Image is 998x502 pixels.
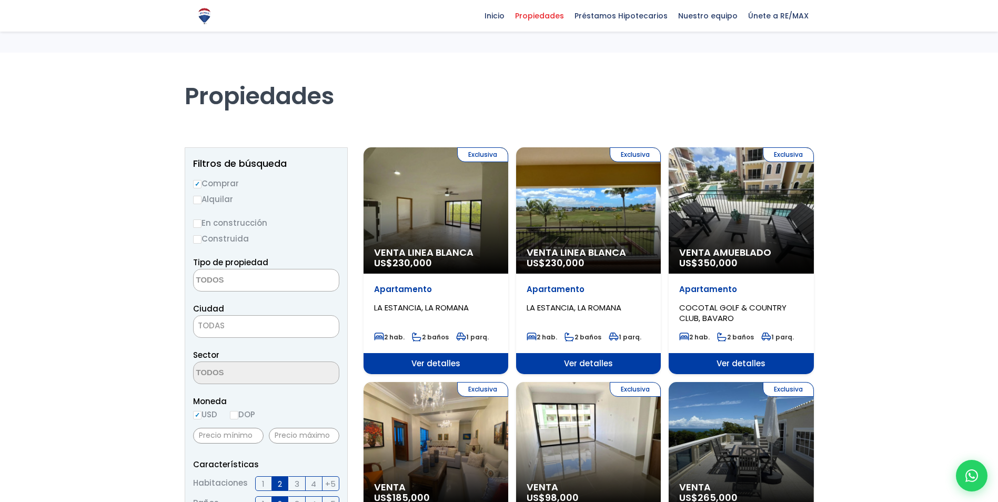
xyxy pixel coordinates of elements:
label: DOP [230,408,255,421]
p: Apartamento [374,284,498,295]
span: Ciudad [193,303,224,314]
span: Ver detalles [364,353,508,374]
label: Construida [193,232,339,245]
span: Ver detalles [669,353,813,374]
span: Venta Linea Blanca [374,247,498,258]
span: LA ESTANCIA, LA ROMANA [374,302,469,313]
textarea: Search [194,269,296,292]
span: US$ [679,256,738,269]
input: DOP [230,411,238,419]
span: LA ESTANCIA, LA ROMANA [527,302,621,313]
span: TODAS [193,315,339,338]
span: Únete a RE/MAX [743,8,814,24]
a: Exclusiva Venta Amueblado US$350,000 Apartamento COCOTAL GOLF & COUNTRY CLUB, BAVARO 2 hab. 2 bañ... [669,147,813,374]
input: Construida [193,235,201,244]
label: USD [193,408,217,421]
input: Comprar [193,180,201,188]
p: Características [193,458,339,471]
p: Apartamento [679,284,803,295]
textarea: Search [194,362,296,385]
span: Sector [193,349,219,360]
span: 2 hab. [374,333,405,342]
span: COCOTAL GOLF & COUNTRY CLUB, BAVARO [679,302,787,324]
span: 1 [262,477,265,490]
span: 4 [311,477,316,490]
span: Exclusiva [763,147,814,162]
span: 2 [278,477,282,490]
span: 230,000 [392,256,432,269]
span: TODAS [198,320,225,331]
span: 2 baños [412,333,449,342]
span: TODAS [194,318,339,333]
span: Inicio [479,8,510,24]
span: Venta Linea Blanca [527,247,650,258]
label: Comprar [193,177,339,190]
span: 1 parq. [761,333,794,342]
span: Exclusiva [610,382,661,397]
label: Alquilar [193,193,339,206]
span: 230,000 [545,256,584,269]
span: Exclusiva [457,382,508,397]
span: Habitaciones [193,476,248,491]
span: 2 baños [564,333,601,342]
span: Propiedades [510,8,569,24]
span: 1 parq. [609,333,641,342]
span: 350,000 [698,256,738,269]
span: Ver detalles [516,353,661,374]
span: US$ [374,256,432,269]
span: Venta [527,482,650,493]
span: US$ [527,256,584,269]
span: 2 hab. [527,333,557,342]
h2: Filtros de búsqueda [193,158,339,169]
span: Exclusiva [457,147,508,162]
input: Alquilar [193,196,201,204]
span: 2 baños [717,333,754,342]
span: Nuestro equipo [673,8,743,24]
span: Moneda [193,395,339,408]
span: 3 [295,477,299,490]
span: 1 parq. [456,333,489,342]
a: Exclusiva Venta Linea Blanca US$230,000 Apartamento LA ESTANCIA, LA ROMANA 2 hab. 2 baños 1 parq.... [364,147,508,374]
p: Apartamento [527,284,650,295]
span: Exclusiva [610,147,661,162]
span: Venta [679,482,803,493]
span: Tipo de propiedad [193,257,268,268]
span: Préstamos Hipotecarios [569,8,673,24]
input: En construcción [193,219,201,228]
img: Logo de REMAX [195,7,214,25]
span: Venta Amueblado [679,247,803,258]
input: Precio mínimo [193,428,264,444]
a: Exclusiva Venta Linea Blanca US$230,000 Apartamento LA ESTANCIA, LA ROMANA 2 hab. 2 baños 1 parq.... [516,147,661,374]
span: Exclusiva [763,382,814,397]
span: +5 [325,477,336,490]
h1: Propiedades [185,53,814,111]
input: USD [193,411,201,419]
span: 2 hab. [679,333,710,342]
label: En construcción [193,216,339,229]
input: Precio máximo [269,428,339,444]
span: Venta [374,482,498,493]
